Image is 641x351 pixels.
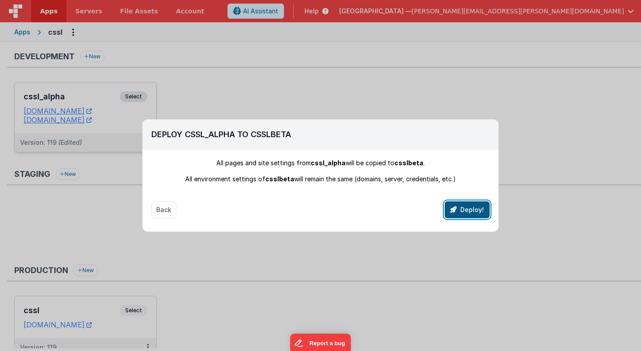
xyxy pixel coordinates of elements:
h2: Deploy cssl_alpha To csslbeta [151,128,490,141]
div: All environment settings of will remain the same (domains, server, credentials, etc.) [151,175,490,184]
span: csslbeta [265,175,294,183]
div: All pages and site settings from will be copied to . [151,159,490,167]
span: cssl_alpha [311,159,345,167]
button: Deploy! [445,201,490,218]
button: Back [151,201,176,218]
span: csslbeta [394,159,423,167]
